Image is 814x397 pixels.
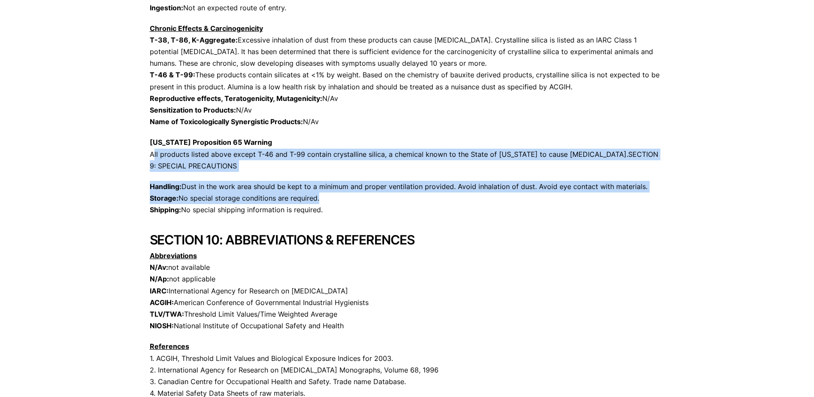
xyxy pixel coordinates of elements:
[150,24,263,33] strong: Chronic Effects & Carcinogenicity
[150,287,169,295] strong: IARC:
[150,194,179,202] strong: Storage:
[150,137,665,172] p: All products listed above except T-46 and T-99 contain crystalline silica, a chemical known to th...
[150,23,665,128] p: Excessive inhalation of dust from these products can cause [MEDICAL_DATA]. Crystalline silica is ...
[150,181,665,216] p: Dust in the work area should be kept to a minimum and proper ventilation provided. Avoid inhalati...
[150,310,184,318] strong: TLV/TWA:
[150,94,322,103] strong: Reproductive effects, Teratogenicity, Mutagenicity:
[150,342,189,351] strong: References
[150,205,181,214] strong: Shipping:
[150,263,168,272] strong: N/Av:
[150,117,303,126] strong: Name of Toxicologically Synergistic Products:
[150,182,182,191] strong: Handling:
[150,3,183,12] strong: Ingestion:
[150,250,665,332] p: not available not applicable International Agency for Research on [MEDICAL_DATA] American Confere...
[150,321,174,330] strong: NIOSH:
[150,70,195,79] strong: T-46 & T-99:
[150,298,174,307] strong: ACGIH:
[150,138,272,147] strong: [US_STATE] Proposition 65 Warning
[150,251,197,260] strong: Abbreviations
[150,36,238,44] strong: T-38, T-86, K-Aggregate:
[150,232,665,247] h2: SECTION 10: ABBREVIATIONS & REFERENCES
[150,275,169,283] strong: N/Ap:
[150,106,236,114] strong: Sensitization to Products:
